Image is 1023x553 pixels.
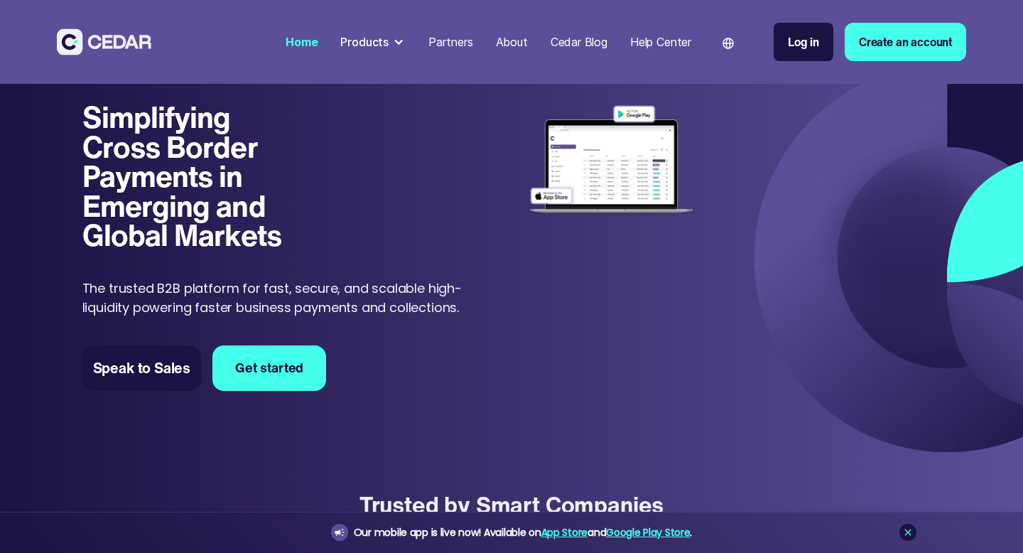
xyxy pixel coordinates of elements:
div: Partners [428,33,473,50]
div: Log in [788,33,819,50]
div: Help Center [630,33,691,50]
a: About [490,26,534,58]
div: Home [286,33,318,50]
a: Speak to Sales [82,345,202,391]
a: Get started [212,345,326,391]
a: Home [280,26,323,58]
a: Log in [774,23,833,61]
img: Dashboard of transactions [526,102,697,218]
a: Partners [423,26,479,58]
div: Products [335,28,411,56]
div: About [496,33,528,50]
div: Cedar Blog [551,33,607,50]
a: Create an account [845,23,966,61]
a: Help Center [624,26,697,58]
h1: Simplifying Cross Border Payments in Emerging and Global Markets [82,102,315,250]
p: The trusted B2B platform for fast, secure, and scalable high-liquidity powering faster business p... [82,279,470,317]
a: Cedar Blog [545,26,613,58]
div: Products [340,33,389,50]
img: world icon [722,38,734,49]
